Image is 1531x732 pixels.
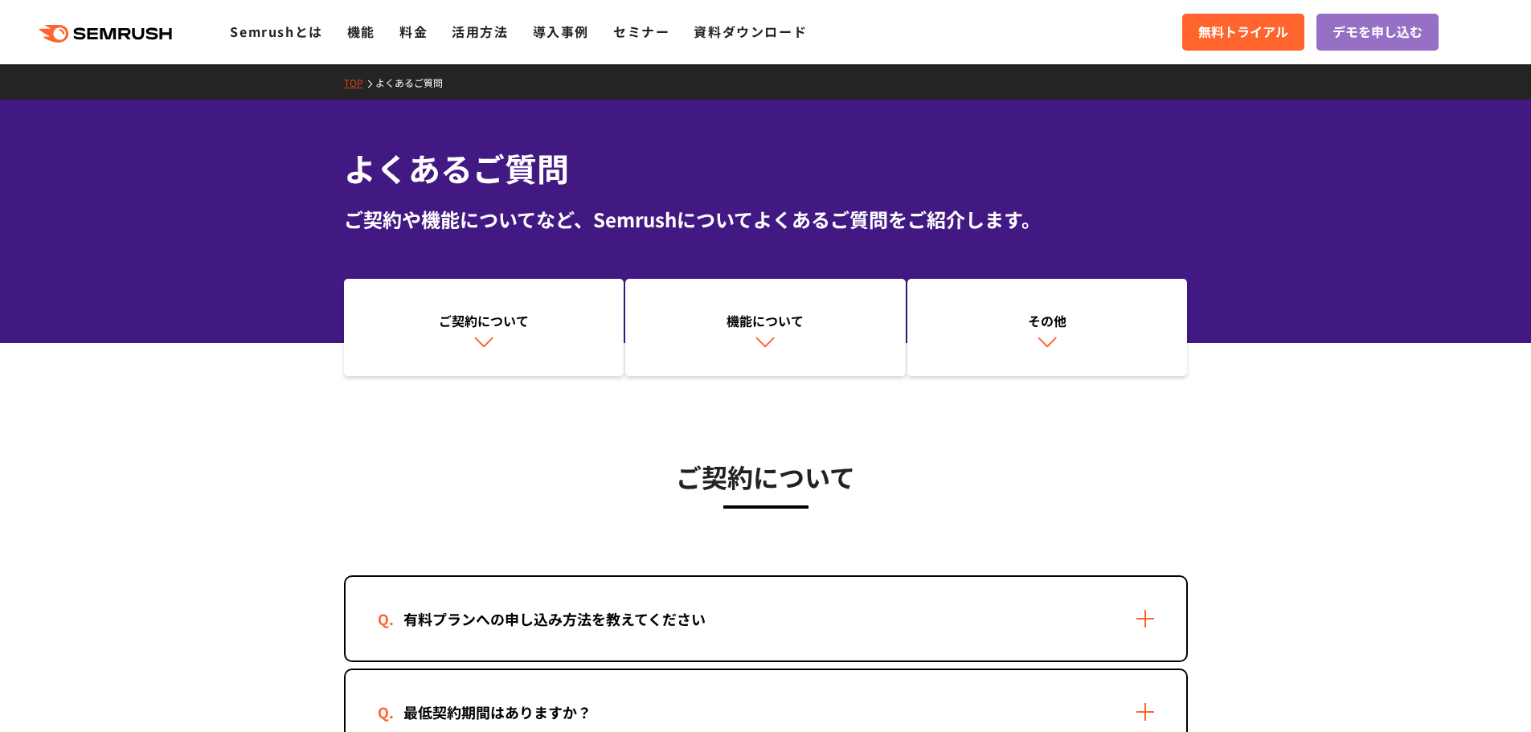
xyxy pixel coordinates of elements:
[452,22,508,41] a: 活用方法
[1198,22,1288,43] span: 無料トライアル
[230,22,322,41] a: Semrushとは
[344,145,1188,192] h1: よくあるご質問
[1182,14,1304,51] a: 無料トライアル
[1332,22,1423,43] span: デモを申し込む
[694,22,807,41] a: 資料ダウンロード
[533,22,589,41] a: 導入事例
[352,311,616,330] div: ご契約について
[347,22,375,41] a: 機能
[907,279,1188,377] a: その他
[344,205,1188,234] div: ご契約や機能についてなど、Semrushについてよくあるご質問をご紹介します。
[613,22,669,41] a: セミナー
[375,76,455,89] a: よくあるご質問
[378,701,617,724] div: 最低契約期間はありますか？
[633,311,898,330] div: 機能について
[399,22,428,41] a: 料金
[344,456,1188,497] h3: ご契約について
[915,311,1180,330] div: その他
[625,279,906,377] a: 機能について
[344,76,375,89] a: TOP
[1316,14,1439,51] a: デモを申し込む
[378,607,731,631] div: 有料プランへの申し込み方法を教えてください
[344,279,624,377] a: ご契約について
